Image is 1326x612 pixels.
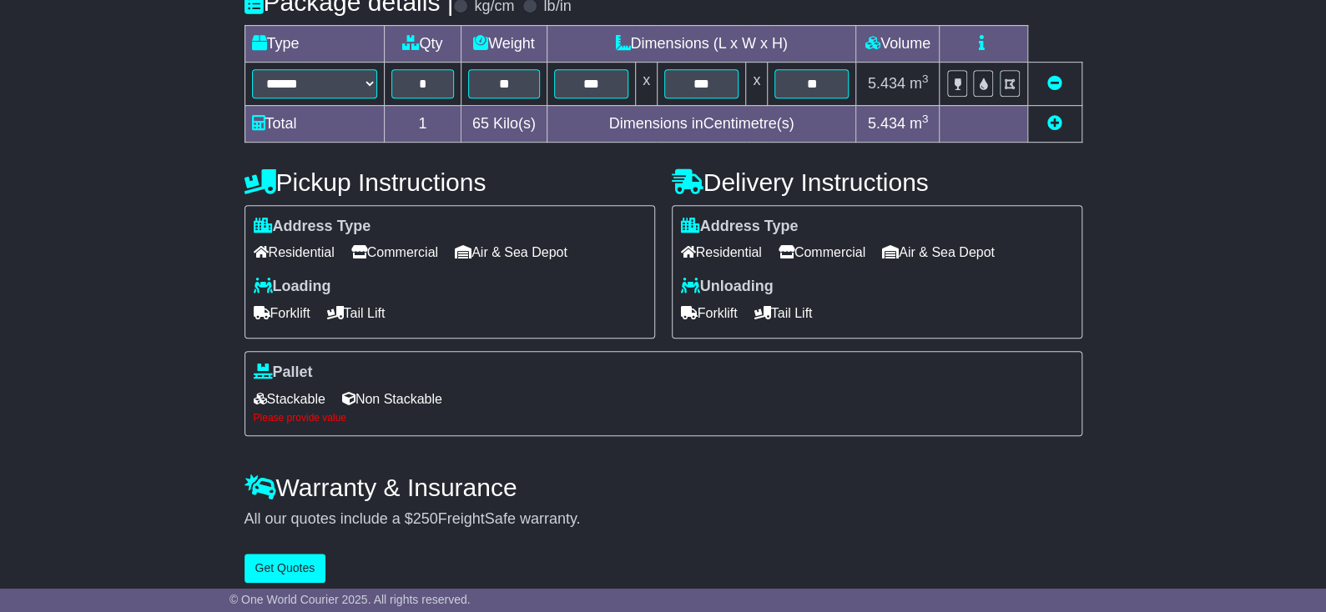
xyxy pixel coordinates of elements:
button: Get Quotes [245,554,326,583]
label: Loading [254,278,331,296]
td: Kilo(s) [461,105,547,142]
span: m [910,75,929,92]
span: Stackable [254,386,325,412]
td: x [746,62,768,105]
div: Please provide value [254,412,1073,424]
sup: 3 [922,73,929,85]
span: 5.434 [868,115,905,132]
span: 250 [413,510,438,527]
sup: 3 [922,113,929,125]
h4: Pickup Instructions [245,168,655,196]
td: Dimensions (L x W x H) [547,25,856,62]
span: Air & Sea Depot [455,239,567,265]
span: Tail Lift [327,300,386,326]
span: Forklift [681,300,738,326]
td: Weight [461,25,547,62]
td: 1 [384,105,461,142]
span: Commercial [351,239,438,265]
td: Type [245,25,384,62]
span: 65 [472,115,489,132]
a: Add new item [1047,115,1062,132]
span: m [910,115,929,132]
span: Non Stackable [342,386,442,412]
h4: Delivery Instructions [672,168,1082,196]
span: Tail Lift [754,300,813,326]
label: Pallet [254,364,313,382]
td: Volume [856,25,940,62]
span: Forklift [254,300,310,326]
td: x [635,62,657,105]
td: Total [245,105,384,142]
div: All our quotes include a $ FreightSafe warranty. [245,510,1082,529]
span: Residential [254,239,335,265]
span: © One World Courier 2025. All rights reserved. [229,593,471,606]
label: Address Type [254,218,371,236]
a: Remove this item [1047,75,1062,92]
span: 5.434 [868,75,905,92]
span: Air & Sea Depot [882,239,995,265]
label: Address Type [681,218,799,236]
span: Commercial [779,239,865,265]
span: Residential [681,239,762,265]
td: Dimensions in Centimetre(s) [547,105,856,142]
td: Qty [384,25,461,62]
label: Unloading [681,278,774,296]
h4: Warranty & Insurance [245,474,1082,501]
